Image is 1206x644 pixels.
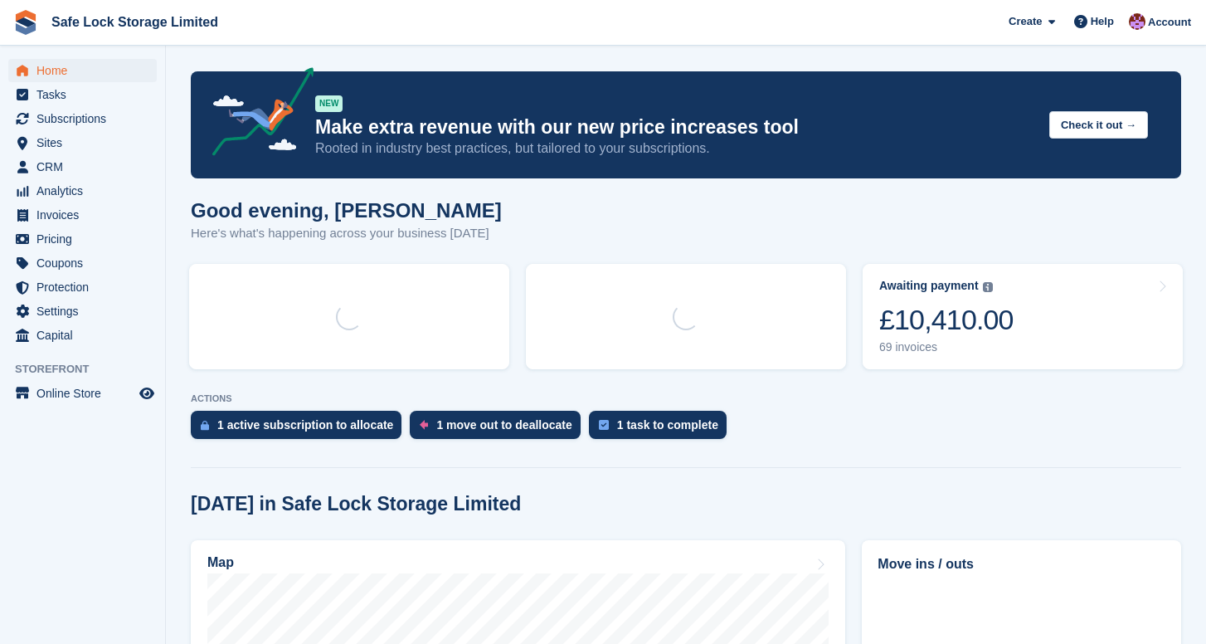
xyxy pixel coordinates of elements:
div: NEW [315,95,343,112]
span: Analytics [36,179,136,202]
a: menu [8,324,157,347]
div: 1 task to complete [617,418,718,432]
a: menu [8,83,157,106]
a: 1 task to complete [589,411,735,447]
img: price-adjustments-announcement-icon-8257ccfd72463d97f412b2fc003d46551f7dbcb40ab6d574587a9cd5c0d94... [198,67,314,162]
span: Pricing [36,227,136,251]
div: 1 active subscription to allocate [217,418,393,432]
span: Sites [36,131,136,154]
span: Tasks [36,83,136,106]
span: Coupons [36,251,136,275]
span: Create [1009,13,1042,30]
a: menu [8,155,157,178]
span: Home [36,59,136,82]
img: Toni Ebong [1129,13,1145,30]
span: Protection [36,276,136,299]
a: menu [8,131,157,154]
img: active_subscription_to_allocate_icon-d502201f5373d7db506a760aba3b589e785aa758c864c3986d89f69b8ff3... [201,420,209,431]
a: menu [8,107,157,130]
a: 1 move out to deallocate [410,411,588,447]
span: Subscriptions [36,107,136,130]
div: 1 move out to deallocate [436,418,571,432]
img: move_outs_to_deallocate_icon-f764333ba52eb49d3ac5e1228854f67142a1ed5810a6f6cc68b1a99e826820c5.svg [420,420,428,430]
img: stora-icon-8386f47178a22dfd0bd8f6a31ec36ba5ce8667c1dd55bd0f319d3a0aa187defe.svg [13,10,38,35]
span: Invoices [36,203,136,227]
h1: Good evening, [PERSON_NAME] [191,199,502,222]
a: menu [8,179,157,202]
a: menu [8,276,157,299]
div: £10,410.00 [879,303,1014,337]
span: Settings [36,300,136,323]
p: Make extra revenue with our new price increases tool [315,115,1036,139]
span: Online Store [36,382,136,405]
a: 1 active subscription to allocate [191,411,410,447]
a: Safe Lock Storage Limited [45,8,225,36]
h2: [DATE] in Safe Lock Storage Limited [191,493,521,515]
a: menu [8,382,157,405]
a: menu [8,251,157,275]
a: menu [8,59,157,82]
p: Rooted in industry best practices, but tailored to your subscriptions. [315,139,1036,158]
span: Help [1091,13,1114,30]
p: ACTIONS [191,393,1181,404]
h2: Move ins / outs [878,554,1165,574]
a: Awaiting payment £10,410.00 69 invoices [863,264,1183,369]
a: menu [8,203,157,227]
button: Check it out → [1049,111,1148,139]
a: menu [8,227,157,251]
div: Awaiting payment [879,279,979,293]
p: Here's what's happening across your business [DATE] [191,224,502,243]
h2: Map [207,555,234,570]
span: Account [1148,14,1191,31]
img: task-75834270c22a3079a89374b754ae025e5fb1db73e45f91037f5363f120a921f8.svg [599,420,609,430]
img: icon-info-grey-7440780725fd019a000dd9b08b2336e03edf1995a4989e88bcd33f0948082b44.svg [983,282,993,292]
div: 69 invoices [879,340,1014,354]
span: Storefront [15,361,165,378]
span: CRM [36,155,136,178]
a: Preview store [137,383,157,403]
span: Capital [36,324,136,347]
a: menu [8,300,157,323]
